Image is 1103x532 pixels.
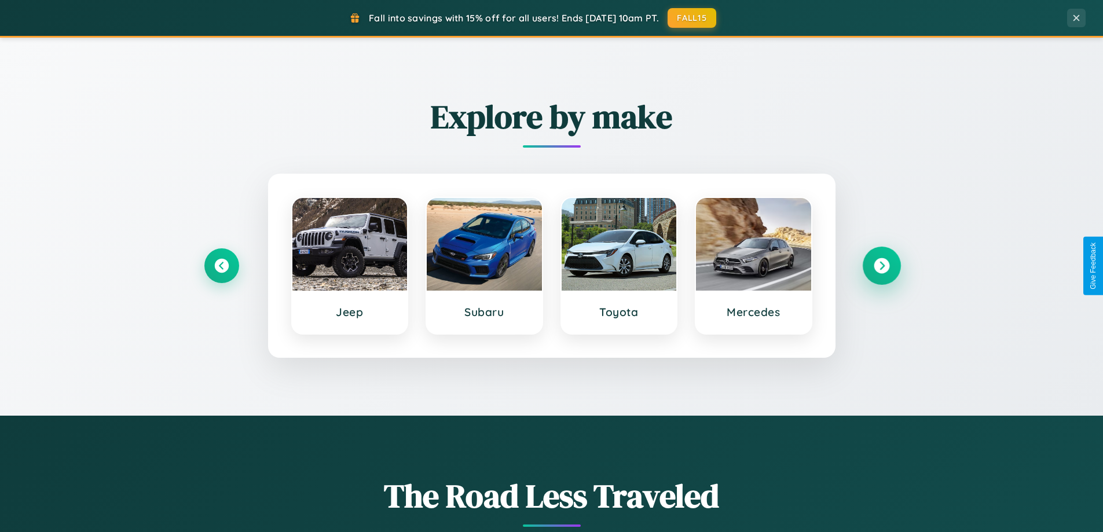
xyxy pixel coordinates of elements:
[438,305,530,319] h3: Subaru
[668,8,716,28] button: FALL15
[204,94,899,139] h2: Explore by make
[573,305,665,319] h3: Toyota
[204,474,899,518] h1: The Road Less Traveled
[708,305,800,319] h3: Mercedes
[369,12,659,24] span: Fall into savings with 15% off for all users! Ends [DATE] 10am PT.
[304,305,396,319] h3: Jeep
[1089,243,1097,289] div: Give Feedback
